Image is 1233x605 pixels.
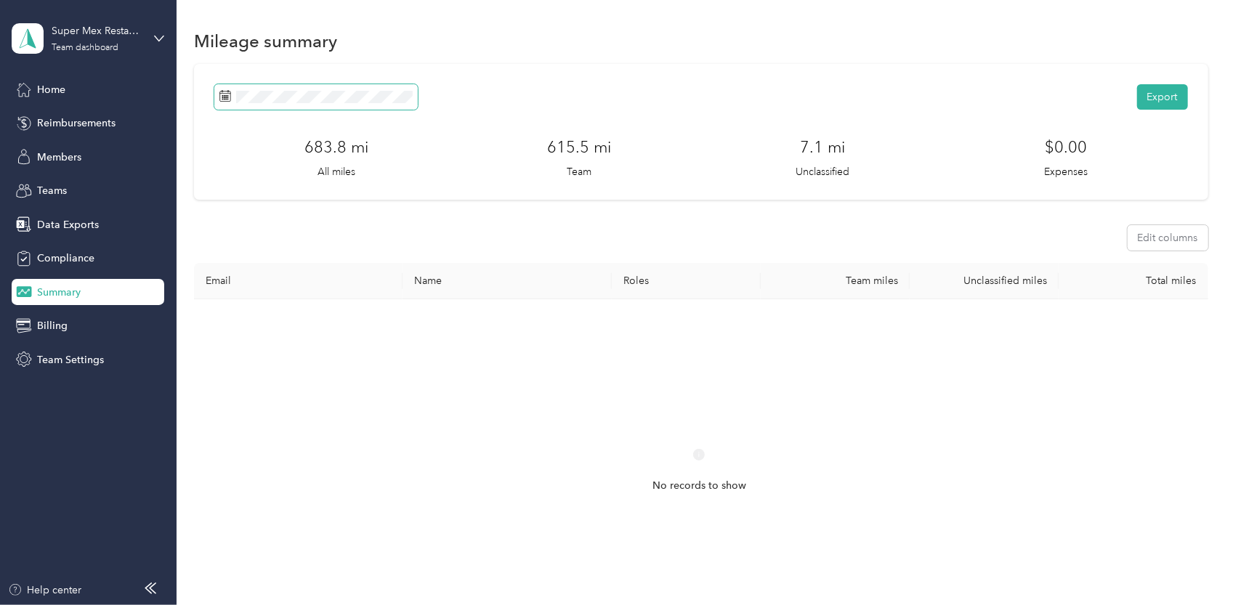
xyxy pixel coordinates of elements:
[1059,263,1208,299] th: Total miles
[1045,135,1087,159] h3: $0.00
[1128,225,1208,251] button: Edit columns
[800,135,845,159] h3: 7.1 mi
[761,263,910,299] th: Team miles
[37,352,104,368] span: Team Settings
[37,217,99,232] span: Data Exports
[652,478,746,494] span: No records to show
[52,23,142,38] div: Super Mex Restaurants, Inc.
[37,285,81,300] span: Summary
[567,164,591,179] p: Team
[796,164,849,179] p: Unclassified
[52,44,118,52] div: Team dashboard
[37,150,81,165] span: Members
[37,318,68,333] span: Billing
[37,251,94,266] span: Compliance
[547,135,611,159] h3: 615.5 mi
[318,164,355,179] p: All miles
[612,263,761,299] th: Roles
[1044,164,1088,179] p: Expenses
[37,183,67,198] span: Teams
[194,33,337,49] h1: Mileage summary
[37,115,116,131] span: Reimbursements
[304,135,368,159] h3: 683.8 mi
[8,582,82,598] button: Help center
[37,82,65,97] span: Home
[194,263,403,299] th: Email
[910,263,1059,299] th: Unclassified miles
[403,263,611,299] th: Name
[1137,84,1188,110] button: Export
[1152,524,1233,605] iframe: Everlance-gr Chat Button Frame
